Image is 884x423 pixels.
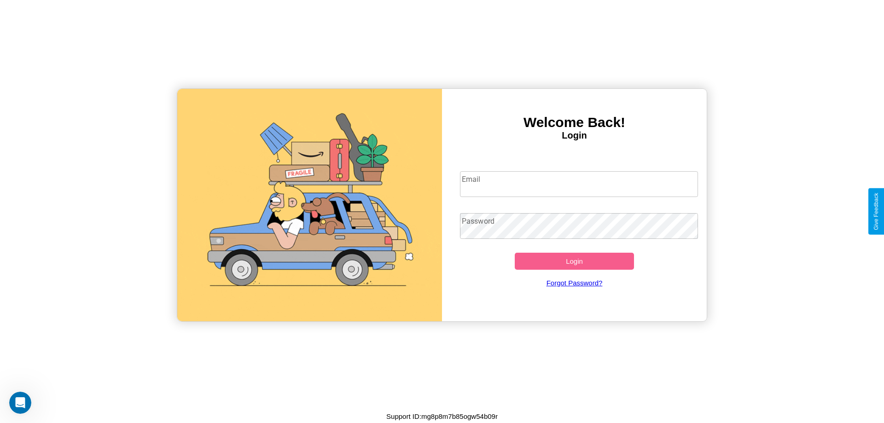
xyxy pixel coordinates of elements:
[455,270,694,296] a: Forgot Password?
[442,115,707,130] h3: Welcome Back!
[873,193,879,230] div: Give Feedback
[9,392,31,414] iframe: Intercom live chat
[442,130,707,141] h4: Login
[177,89,442,321] img: gif
[386,410,498,423] p: Support ID: mg8p8m7b85ogw54b09r
[515,253,634,270] button: Login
